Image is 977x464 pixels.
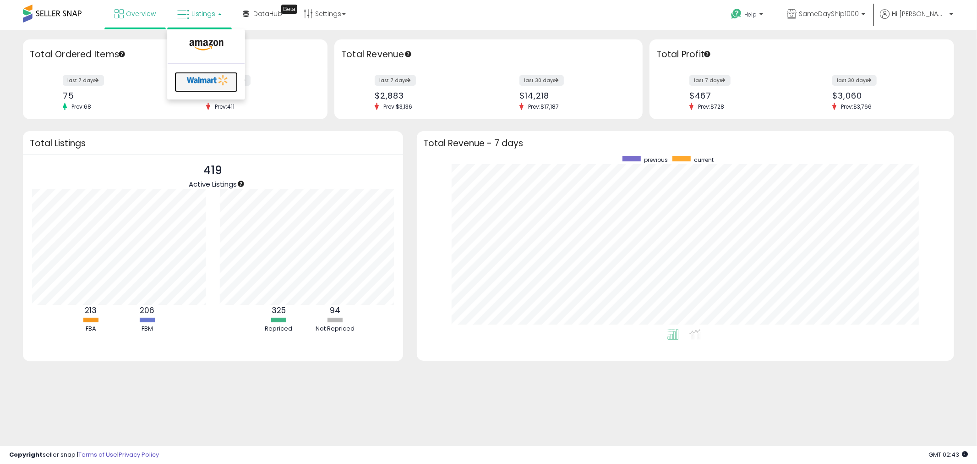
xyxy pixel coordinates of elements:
[375,75,416,86] label: last 7 days
[880,9,953,30] a: Hi [PERSON_NAME]
[519,75,564,86] label: last 30 days
[724,1,772,30] a: Help
[341,48,636,61] h3: Total Revenue
[210,103,239,110] span: Prev: 411
[118,50,126,58] div: Tooltip anchor
[307,325,362,333] div: Not Repriced
[191,9,215,18] span: Listings
[67,103,96,110] span: Prev: 68
[251,325,306,333] div: Repriced
[892,9,947,18] span: Hi [PERSON_NAME]
[689,91,795,100] div: $467
[189,162,237,179] p: 419
[379,103,417,110] span: Prev: $3,136
[744,11,757,18] span: Help
[689,75,731,86] label: last 7 days
[424,140,947,147] h3: Total Revenue - 7 days
[693,103,729,110] span: Prev: $728
[836,103,876,110] span: Prev: $3,766
[519,91,627,100] div: $14,218
[799,9,859,18] span: SameDayShip1000
[694,156,714,164] span: current
[272,305,286,316] b: 325
[206,91,311,100] div: 342
[189,179,237,189] span: Active Listings
[140,305,154,316] b: 206
[832,75,877,86] label: last 30 days
[63,75,104,86] label: last 7 days
[404,50,412,58] div: Tooltip anchor
[30,140,396,147] h3: Total Listings
[30,48,321,61] h3: Total Ordered Items
[237,180,245,188] div: Tooltip anchor
[524,103,563,110] span: Prev: $17,187
[832,91,938,100] div: $3,060
[63,91,168,100] div: 75
[703,50,711,58] div: Tooltip anchor
[375,91,482,100] div: $2,883
[644,156,668,164] span: previous
[253,9,282,18] span: DataHub
[656,48,947,61] h3: Total Profit
[330,305,340,316] b: 94
[63,325,118,333] div: FBA
[85,305,97,316] b: 213
[731,8,742,20] i: Get Help
[281,5,297,14] div: Tooltip anchor
[126,9,156,18] span: Overview
[120,325,175,333] div: FBM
